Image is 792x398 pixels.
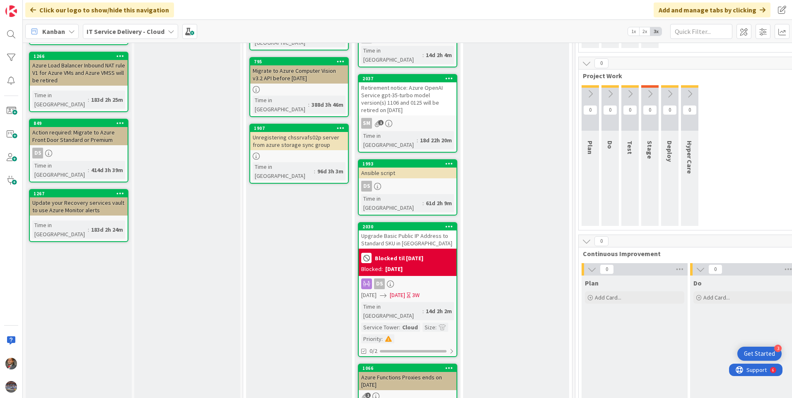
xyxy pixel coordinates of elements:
[423,323,435,332] div: Size
[5,5,17,17] img: Visit kanbanzone.com
[359,230,456,249] div: Upgrade Basic Public IP Address to Standard SKU in [GEOGRAPHIC_DATA]
[650,27,662,36] span: 3x
[362,76,456,82] div: 2037
[361,181,372,192] div: DS
[253,96,308,114] div: Time in [GEOGRAPHIC_DATA]
[654,2,770,17] div: Add and manage tabs by clicking
[25,2,174,17] div: Click our logo to show/hide this navigation
[359,75,456,115] div: 2037Retirement notice: Azure OpenAI Service gpt-35-turbo model version(s) 1106 and 0125 will be r...
[683,105,697,115] span: 0
[628,27,639,36] span: 1x
[88,95,89,104] span: :
[594,236,608,246] span: 0
[400,323,420,332] div: Cloud
[708,264,722,274] span: 0
[361,118,372,129] div: SM
[87,27,164,36] b: IT Service Delivery - Cloud
[89,225,125,234] div: 183d 2h 24m
[89,165,125,175] div: 414d 3h 39m
[361,46,423,64] div: Time in [GEOGRAPHIC_DATA]
[600,264,614,274] span: 0
[30,53,128,86] div: 1266Azure Load Balancer Inbound NAT rule V1 for Azure VMs and Azure VMSS will be retired
[703,294,730,301] span: Add Card...
[365,393,371,398] span: 1
[359,181,456,192] div: DS
[32,148,43,158] div: DS
[30,120,128,145] div: 849Action required: Migrate to Azure Front Door Standard or Premium
[606,141,614,149] span: Do
[586,141,594,154] span: Plan
[250,125,348,132] div: 1907
[359,82,456,115] div: Retirement notice: Azure OpenAI Service gpt-35-turbo model version(s) 1106 and 0125 will be retir...
[390,291,405,300] span: [DATE]
[5,358,17,369] img: DP
[362,365,456,371] div: 1066
[594,58,608,68] span: 0
[308,100,309,109] span: :
[250,58,348,65] div: 795
[359,223,456,249] div: 2030Upgrade Basic Public IP Address to Standard SKU in [GEOGRAPHIC_DATA]
[412,291,420,300] div: 3W
[359,364,456,372] div: 1066
[34,120,128,126] div: 849
[423,50,424,60] span: :
[670,24,732,39] input: Quick Filter...
[5,381,17,393] img: avatar
[359,364,456,390] div: 1066Azure Functions Proxies ends on [DATE]
[253,162,314,180] div: Time in [GEOGRAPHIC_DATA]
[250,58,348,84] div: 795Migrate to Azure Computer Vision v3.2 API before [DATE]
[254,59,348,65] div: 795
[30,120,128,127] div: 849
[254,125,348,131] div: 1907
[17,1,38,11] span: Support
[693,279,702,287] span: Do
[382,334,383,343] span: :
[623,105,637,115] span: 0
[385,265,403,273] div: [DATE]
[361,265,383,273] div: Blocked:
[359,168,456,178] div: Ansible script
[359,75,456,82] div: 2037
[30,53,128,60] div: 1266
[583,105,597,115] span: 0
[643,105,657,115] span: 0
[359,160,456,178] div: 1993Ansible script
[30,197,128,216] div: Update your Recovery services vault to use Azure Monitor alerts
[30,190,128,216] div: 1267Update your Recovery services vault to use Azure Monitor alerts
[30,60,128,86] div: Azure Load Balancer Inbound NAT rule V1 for Azure VMs and Azure VMSS will be retired
[362,161,456,167] div: 1993
[744,350,775,358] div: Get Started
[30,127,128,145] div: Action required: Migrate to Azure Front Door Standard or Premium
[34,53,128,59] div: 1266
[359,223,456,230] div: 2030
[32,91,88,109] div: Time in [GEOGRAPHIC_DATA]
[89,95,125,104] div: 183d 2h 25m
[30,148,128,158] div: DS
[314,167,315,176] span: :
[399,323,400,332] span: :
[361,291,377,300] span: [DATE]
[639,27,650,36] span: 2x
[359,278,456,289] div: DS
[359,160,456,168] div: 1993
[359,372,456,390] div: Azure Functions Proxies ends on [DATE]
[30,190,128,197] div: 1267
[686,141,694,174] span: Hyper Care
[424,307,454,316] div: 14d 2h 2m
[378,120,384,125] span: 1
[32,161,88,179] div: Time in [GEOGRAPHIC_DATA]
[418,136,454,145] div: 18d 22h 20m
[88,225,89,234] span: :
[88,165,89,175] span: :
[42,26,65,36] span: Kanban
[417,136,418,145] span: :
[250,132,348,150] div: Unregistering chssrvafs02p server from azure storage sync group
[250,65,348,84] div: Migrate to Azure Computer Vision v3.2 API before [DATE]
[361,323,399,332] div: Service Tower
[737,347,782,361] div: Open Get Started checklist, remaining modules: 3
[309,100,345,109] div: 388d 3h 46m
[315,167,345,176] div: 96d 3h 3m
[374,278,385,289] div: DS
[369,347,377,355] span: 0/2
[663,105,677,115] span: 0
